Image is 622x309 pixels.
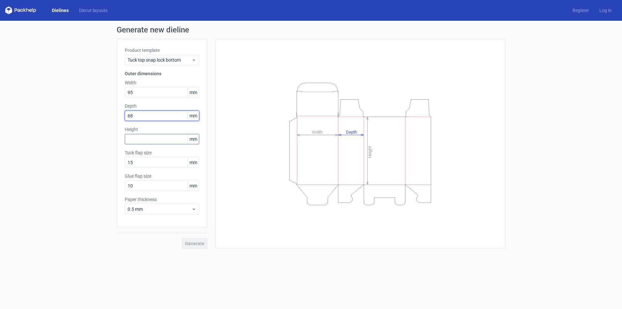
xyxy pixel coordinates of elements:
label: Paper thickness [125,196,199,203]
span: mm [188,111,199,121]
a: Register [567,7,594,14]
tspan: Depth [346,129,357,134]
a: Dielines [47,7,74,14]
label: Width [125,79,199,86]
label: Height [125,126,199,133]
label: Depth [125,103,199,109]
label: Product template [125,47,199,53]
a: Log in [594,7,617,14]
span: 0.5 mm [128,206,191,212]
label: Glue flap size [125,173,199,179]
span: Tuck top snap lock bottom [128,57,191,63]
tspan: Height [367,146,372,158]
a: Diecut layouts [74,7,113,14]
h1: Generate new dieline [117,26,505,34]
tspan: Width [312,129,323,134]
span: mm [188,181,199,191]
label: Tuck flap size [125,149,199,156]
span: mm [188,134,199,144]
span: mm [188,158,199,167]
span: mm [188,88,199,97]
h3: Outer dimensions [125,70,199,77]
